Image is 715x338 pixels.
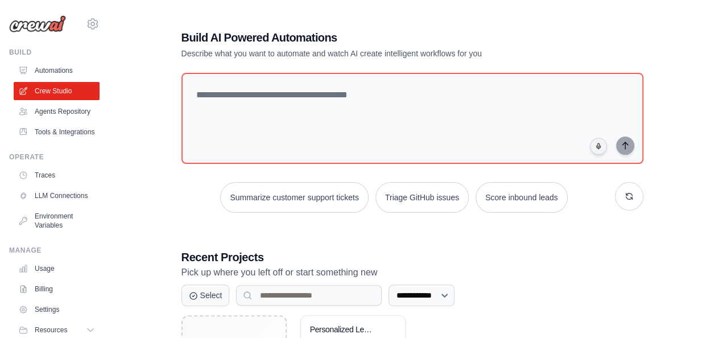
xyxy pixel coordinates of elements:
a: Environment Variables [14,207,100,234]
img: Logo [9,15,66,32]
button: Click to speak your automation idea [590,138,607,155]
button: Score inbound leads [476,182,568,213]
button: Select [181,285,230,306]
p: Pick up where you left off or start something new [181,265,643,280]
span: Resources [35,325,67,335]
div: Manage [9,246,100,255]
div: Build [9,48,100,57]
a: Crew Studio [14,82,100,100]
button: Triage GitHub issues [375,182,469,213]
h1: Build AI Powered Automations [181,30,564,46]
button: Summarize customer support tickets [220,182,368,213]
a: Settings [14,300,100,319]
a: Automations [14,61,100,80]
div: Personalized Learning Management System [310,325,379,335]
a: Traces [14,166,100,184]
a: Usage [14,259,100,278]
div: Operate [9,152,100,162]
p: Describe what you want to automate and watch AI create intelligent workflows for you [181,48,564,59]
a: LLM Connections [14,187,100,205]
h3: Recent Projects [181,249,643,265]
a: Agents Repository [14,102,100,121]
button: Get new suggestions [615,182,643,211]
a: Tools & Integrations [14,123,100,141]
a: Billing [14,280,100,298]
